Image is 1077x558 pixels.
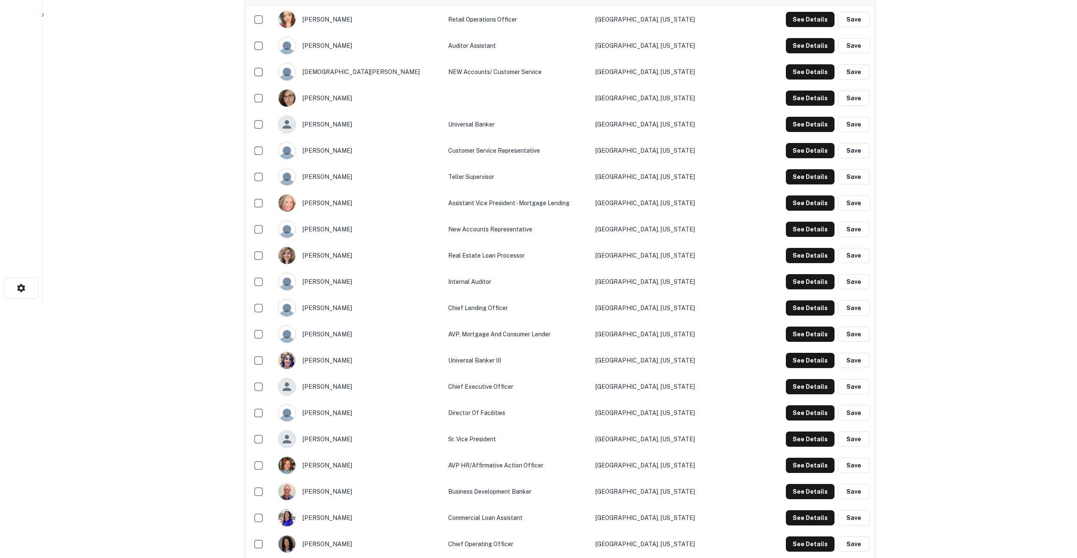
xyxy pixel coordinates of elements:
[278,509,440,527] div: [PERSON_NAME]
[278,483,295,500] img: 1705877504439
[278,221,295,238] img: 9c8pery4andzj6ohjkjp54ma2
[786,143,835,158] button: See Details
[278,378,440,396] div: [PERSON_NAME]
[278,195,295,212] img: 1558100946495
[444,531,591,557] td: Chief Operating Officer
[278,325,440,343] div: [PERSON_NAME]
[838,169,870,184] button: Save
[444,295,591,321] td: Chief Lending Officer
[444,216,591,242] td: New Accounts Representative
[591,452,769,478] td: [GEOGRAPHIC_DATA], [US_STATE]
[278,168,440,186] div: [PERSON_NAME]
[838,458,870,473] button: Save
[591,347,769,374] td: [GEOGRAPHIC_DATA], [US_STATE]
[444,478,591,505] td: Business Development Banker
[278,352,440,369] div: [PERSON_NAME]
[278,535,440,553] div: [PERSON_NAME]
[591,374,769,400] td: [GEOGRAPHIC_DATA], [US_STATE]
[786,248,835,263] button: See Details
[1035,490,1077,531] iframe: Chat Widget
[786,327,835,342] button: See Details
[278,142,295,159] img: 9c8pery4andzj6ohjkjp54ma2
[591,269,769,295] td: [GEOGRAPHIC_DATA], [US_STATE]
[444,137,591,164] td: Customer Service Representative
[444,374,591,400] td: Chief Executive Officer
[838,248,870,263] button: Save
[838,405,870,421] button: Save
[278,509,295,526] img: 1744924218055
[444,426,591,452] td: Sr. Vice President
[278,247,295,264] img: 1646316650477
[591,59,769,85] td: [GEOGRAPHIC_DATA], [US_STATE]
[278,430,440,448] div: [PERSON_NAME]
[786,117,835,132] button: See Details
[838,353,870,368] button: Save
[278,352,295,369] img: 1548289244906
[786,484,835,499] button: See Details
[838,12,870,27] button: Save
[444,505,591,531] td: Commercial Loan Assistant
[786,353,835,368] button: See Details
[591,505,769,531] td: [GEOGRAPHIC_DATA], [US_STATE]
[591,190,769,216] td: [GEOGRAPHIC_DATA], [US_STATE]
[838,484,870,499] button: Save
[444,33,591,59] td: Auditor Assistant
[786,222,835,237] button: See Details
[278,11,440,28] div: [PERSON_NAME]
[838,510,870,525] button: Save
[786,195,835,211] button: See Details
[278,11,295,28] img: 1682124315595
[591,242,769,269] td: [GEOGRAPHIC_DATA], [US_STATE]
[786,536,835,552] button: See Details
[591,478,769,505] td: [GEOGRAPHIC_DATA], [US_STATE]
[444,242,591,269] td: Real Estate Loan Processor
[444,347,591,374] td: Universal Banker III
[278,273,440,291] div: [PERSON_NAME]
[278,300,295,316] img: 9c8pery4andzj6ohjkjp54ma2
[591,164,769,190] td: [GEOGRAPHIC_DATA], [US_STATE]
[278,168,295,185] img: 9c8pery4andzj6ohjkjp54ma2
[591,295,769,321] td: [GEOGRAPHIC_DATA], [US_STATE]
[786,64,835,80] button: See Details
[278,299,440,317] div: [PERSON_NAME]
[278,483,440,500] div: [PERSON_NAME]
[786,274,835,289] button: See Details
[838,274,870,289] button: Save
[278,63,295,80] img: 9c8pery4andzj6ohjkjp54ma2
[591,85,769,111] td: [GEOGRAPHIC_DATA], [US_STATE]
[591,400,769,426] td: [GEOGRAPHIC_DATA], [US_STATE]
[591,426,769,452] td: [GEOGRAPHIC_DATA], [US_STATE]
[838,379,870,394] button: Save
[444,6,591,33] td: Retail Operations Officer
[838,38,870,53] button: Save
[786,12,835,27] button: See Details
[591,216,769,242] td: [GEOGRAPHIC_DATA], [US_STATE]
[838,143,870,158] button: Save
[838,432,870,447] button: Save
[278,220,440,238] div: [PERSON_NAME]
[591,137,769,164] td: [GEOGRAPHIC_DATA], [US_STATE]
[838,327,870,342] button: Save
[786,379,835,394] button: See Details
[591,6,769,33] td: [GEOGRAPHIC_DATA], [US_STATE]
[444,269,591,295] td: Internal Auditor
[278,456,440,474] div: [PERSON_NAME]
[591,111,769,137] td: [GEOGRAPHIC_DATA], [US_STATE]
[786,300,835,316] button: See Details
[786,405,835,421] button: See Details
[278,115,440,133] div: [PERSON_NAME]
[444,164,591,190] td: Teller Supervisor
[444,452,591,478] td: AVP HR/Affirmative Action Officer
[838,64,870,80] button: Save
[278,89,440,107] div: [PERSON_NAME]
[278,457,295,474] img: 1754056306099
[786,458,835,473] button: See Details
[786,510,835,525] button: See Details
[278,404,440,422] div: [PERSON_NAME]
[444,111,591,137] td: Universal Banker
[278,536,295,553] img: 1655918063511
[444,400,591,426] td: Director Of Facilities
[591,33,769,59] td: [GEOGRAPHIC_DATA], [US_STATE]
[444,59,591,85] td: NEW Accounts/ Customer Service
